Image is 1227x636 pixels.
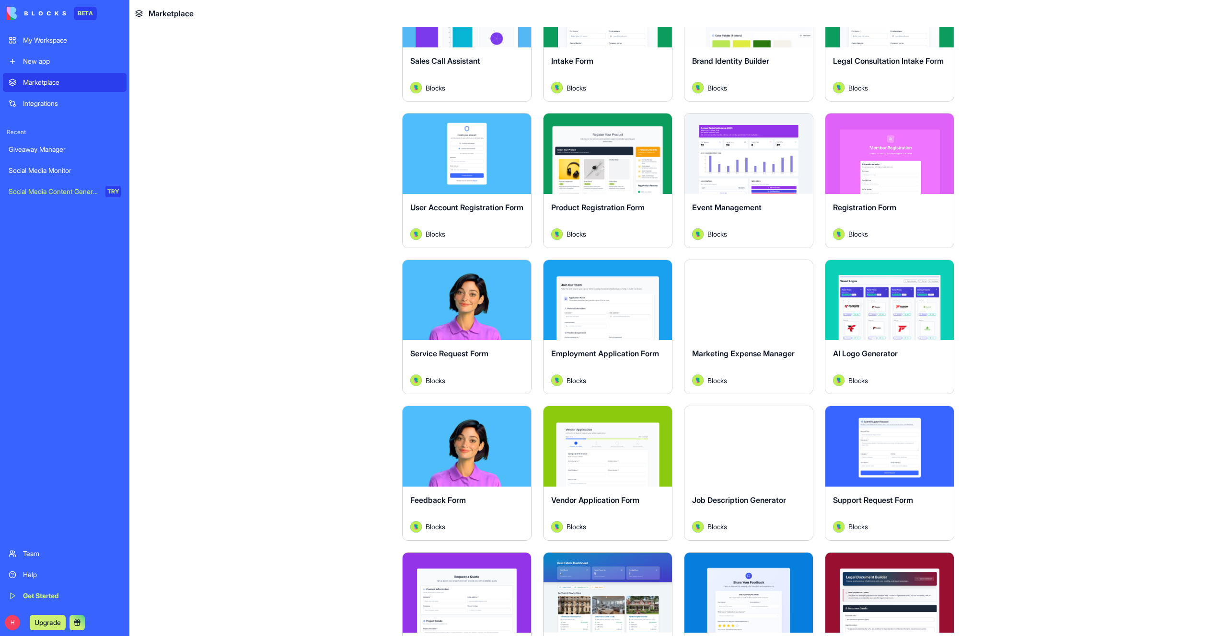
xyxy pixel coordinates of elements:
[543,113,672,248] a: Product Registration FormAvatarBlocks
[149,8,194,19] span: Marketplace
[551,349,659,358] span: Employment Application Form
[410,56,480,66] span: Sales Call Assistant
[833,521,845,533] img: Avatar
[3,52,127,71] a: New app
[5,615,20,630] span: H
[825,406,954,541] a: Support Request FormAvatarBlocks
[410,521,422,533] img: Avatar
[23,591,121,601] div: Get Started
[833,349,898,358] span: AI Logo Generator
[551,82,563,93] img: Avatar
[410,203,523,212] span: User Account Registration Form
[402,406,532,541] a: Feedback FormAvatarBlocks
[833,56,944,66] span: Legal Consultation Intake Form
[23,99,121,108] div: Integrations
[426,229,445,239] span: Blocks
[848,375,868,386] span: Blocks
[833,375,845,386] img: Avatar
[551,495,639,505] span: Vendor Application Form
[692,495,786,505] span: Job Description Generator
[7,7,97,20] a: BETA
[825,260,954,395] a: AI Logo GeneratorAvatarBlocks
[410,349,488,358] span: Service Request Form
[567,375,586,386] span: Blocks
[833,228,845,240] img: Avatar
[692,228,704,240] img: Avatar
[3,565,127,584] a: Help
[23,549,121,558] div: Team
[707,522,727,532] span: Blocks
[23,35,121,45] div: My Workspace
[848,229,868,239] span: Blocks
[692,203,762,212] span: Event Management
[833,495,913,505] span: Support Request Form
[23,570,121,579] div: Help
[567,229,586,239] span: Blocks
[684,406,813,541] a: Job Description GeneratorAvatarBlocks
[692,82,704,93] img: Avatar
[567,522,586,532] span: Blocks
[707,229,727,239] span: Blocks
[692,56,769,66] span: Brand Identity Builder
[551,375,563,386] img: Avatar
[684,260,813,395] a: Marketing Expense ManagerAvatarBlocks
[833,203,896,212] span: Registration Form
[426,375,445,386] span: Blocks
[551,228,563,240] img: Avatar
[3,140,127,159] a: Giveaway Manager
[543,260,672,395] a: Employment Application FormAvatarBlocks
[7,7,66,20] img: logo
[30,617,66,627] a: Upgrade
[833,82,845,93] img: Avatar
[410,495,466,505] span: Feedback Form
[3,586,127,605] a: Get Started
[3,73,127,92] a: Marketplace
[848,83,868,93] span: Blocks
[410,228,422,240] img: Avatar
[9,166,121,175] div: Social Media Monitor
[707,83,727,93] span: Blocks
[402,260,532,395] a: Service Request FormAvatarBlocks
[707,375,727,386] span: Blocks
[9,145,121,154] div: Giveaway Manager
[105,186,121,197] div: TRY
[825,113,954,248] a: Registration FormAvatarBlocks
[848,522,868,532] span: Blocks
[543,406,672,541] a: Vendor Application FormAvatarBlocks
[3,161,127,180] a: Social Media Monitor
[692,375,704,386] img: Avatar
[567,83,586,93] span: Blocks
[551,521,563,533] img: Avatar
[3,182,127,201] a: Social Media Content GeneratorTRY
[410,375,422,386] img: Avatar
[3,94,127,113] a: Integrations
[426,83,445,93] span: Blocks
[410,82,422,93] img: Avatar
[3,128,127,136] span: Recent
[9,187,99,196] div: Social Media Content Generator
[692,521,704,533] img: Avatar
[402,113,532,248] a: User Account Registration FormAvatarBlocks
[30,615,66,630] button: Upgrade
[3,31,127,50] a: My Workspace
[551,56,593,66] span: Intake Form
[551,203,645,212] span: Product Registration Form
[74,7,97,20] div: BETA
[426,522,445,532] span: Blocks
[684,113,813,248] a: Event ManagementAvatarBlocks
[23,78,121,87] div: Marketplace
[23,57,121,66] div: New app
[3,544,127,563] a: Team
[692,349,795,358] span: Marketing Expense Manager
